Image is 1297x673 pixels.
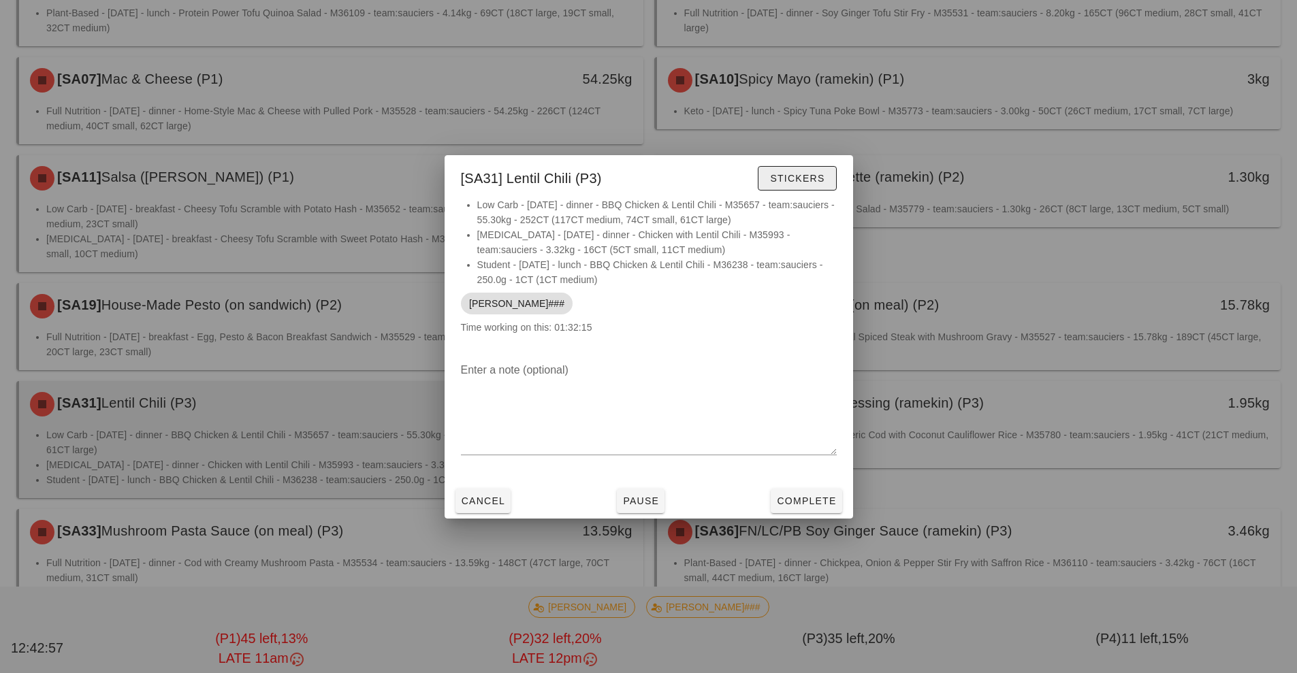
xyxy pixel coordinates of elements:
span: Cancel [461,495,506,506]
button: Complete [771,489,842,513]
span: Stickers [769,173,824,184]
li: Low Carb - [DATE] - dinner - BBQ Chicken & Lentil Chili - M35657 - team:sauciers - 55.30kg - 252C... [477,197,837,227]
li: [MEDICAL_DATA] - [DATE] - dinner - Chicken with Lentil Chili - M35993 - team:sauciers - 3.32kg - ... [477,227,837,257]
span: [PERSON_NAME]### [469,293,564,314]
span: Complete [776,495,836,506]
span: Pause [622,495,659,506]
div: Time working on this: 01:32:15 [445,197,853,348]
button: Stickers [758,166,836,191]
button: Pause [617,489,664,513]
button: Cancel [455,489,511,513]
li: Student - [DATE] - lunch - BBQ Chicken & Lentil Chili - M36238 - team:sauciers - 250.0g - 1CT (1C... [477,257,837,287]
div: [SA31] Lentil Chili (P3) [445,155,853,197]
